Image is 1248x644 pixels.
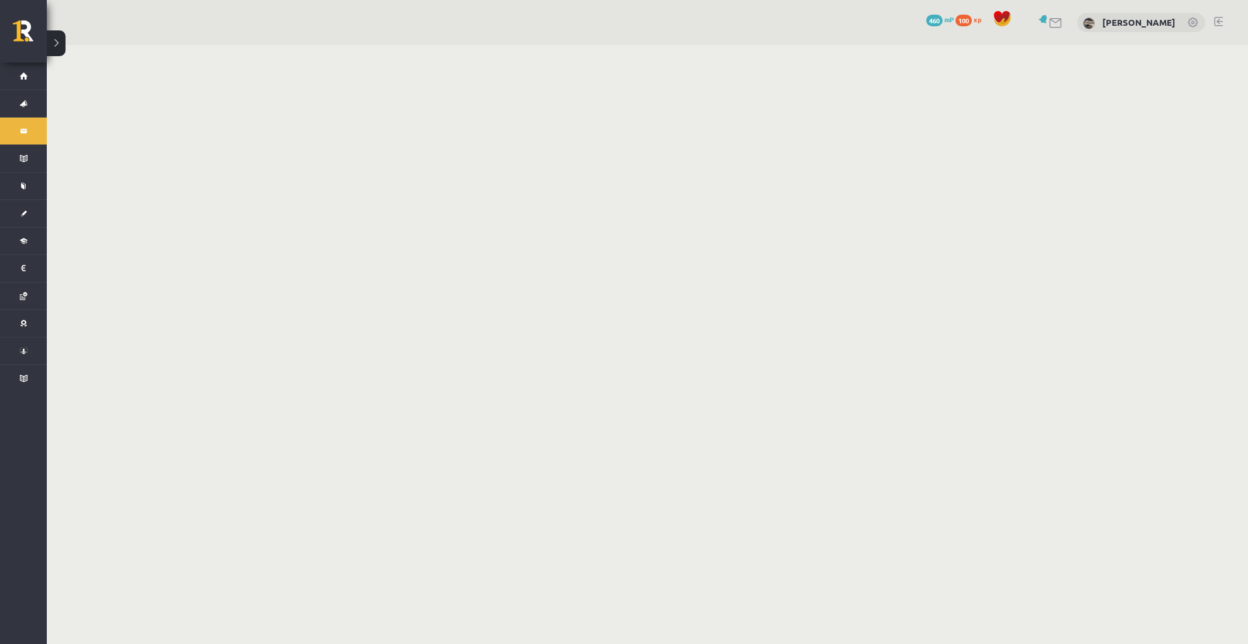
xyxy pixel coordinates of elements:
span: 460 [926,15,943,26]
span: xp [974,15,981,24]
span: 100 [955,15,972,26]
a: 460 mP [926,15,954,24]
a: Rīgas 1. Tālmācības vidusskola [13,20,47,50]
a: [PERSON_NAME] [1102,16,1175,28]
a: 100 xp [955,15,987,24]
span: mP [944,15,954,24]
img: Toms Jakseboga [1083,18,1095,29]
